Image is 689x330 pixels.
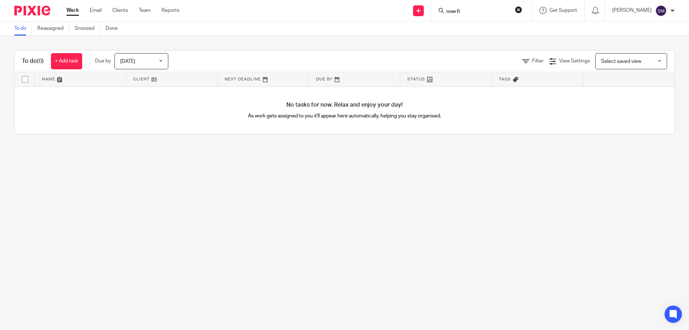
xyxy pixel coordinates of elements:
[66,7,79,14] a: Work
[14,22,32,36] a: To do
[120,59,135,64] span: [DATE]
[601,59,641,64] span: Select saved view
[14,6,50,15] img: Pixie
[549,8,577,13] span: Get Support
[161,7,179,14] a: Reports
[106,22,123,36] a: Done
[75,22,100,36] a: Snoozed
[532,59,544,64] span: Filter
[655,5,667,17] img: svg%3E
[15,101,674,109] h4: No tasks for now. Relax and enjoy your day!
[37,58,44,64] span: (0)
[51,53,82,69] a: + Add task
[139,7,151,14] a: Team
[180,112,510,120] p: As work gets assigned to you it'll appear here automatically, helping you stay organised.
[499,77,511,81] span: Tags
[446,9,510,15] input: Search
[90,7,102,14] a: Email
[95,57,111,65] p: Due by
[112,7,128,14] a: Clients
[515,6,522,13] button: Clear
[22,57,44,65] h1: To do
[559,59,590,64] span: View Settings
[37,22,69,36] a: Reassigned
[612,7,652,14] p: [PERSON_NAME]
